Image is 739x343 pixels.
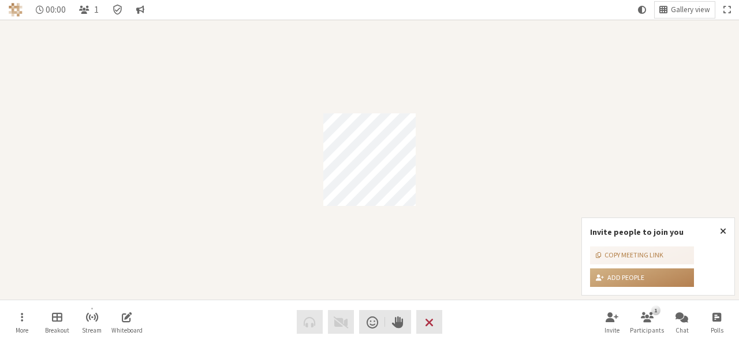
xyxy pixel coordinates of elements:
[16,327,28,334] span: More
[590,268,694,287] button: Add people
[655,2,715,18] button: Change layout
[385,310,411,334] button: Raise hand
[76,307,108,338] button: Start streaming
[46,5,66,14] span: 00:00
[711,327,723,334] span: Polls
[590,246,694,265] button: Copy meeting link
[631,307,663,338] button: Open participant list
[45,327,69,334] span: Breakout
[94,5,99,14] span: 1
[416,310,442,334] button: End or leave meeting
[596,250,663,260] div: Copy meeting link
[82,327,102,334] span: Stream
[359,310,385,334] button: Send a reaction
[675,327,689,334] span: Chat
[666,307,698,338] button: Open chat
[701,307,733,338] button: Open poll
[74,2,103,18] button: Open participant list
[107,2,128,18] div: Meeting details Encryption enabled
[41,307,73,338] button: Manage Breakout Rooms
[297,310,323,334] button: Audio problem - check your Internet connection or call by phone
[712,218,734,245] button: Close popover
[111,327,143,334] span: Whiteboard
[719,2,735,18] button: Fullscreen
[604,327,619,334] span: Invite
[132,2,149,18] button: Conversation
[671,6,710,14] span: Gallery view
[651,305,660,315] div: 1
[596,307,628,338] button: Invite participants (Alt+I)
[111,307,143,338] button: Open shared whiteboard
[590,227,684,237] label: Invite people to join you
[633,2,651,18] button: Using system theme
[9,3,23,17] img: Iotum
[31,2,71,18] div: Timer
[328,310,354,334] button: Video
[630,327,664,334] span: Participants
[6,307,38,338] button: Open menu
